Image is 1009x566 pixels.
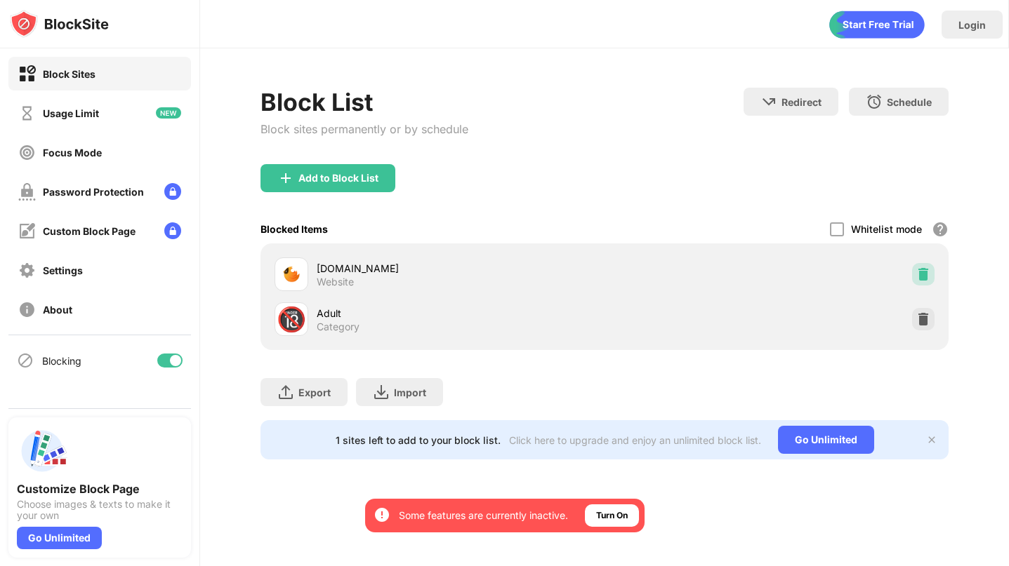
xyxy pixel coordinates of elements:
[317,321,360,333] div: Category
[43,186,144,198] div: Password Protection
[261,122,468,136] div: Block sites permanently or by schedule
[317,261,605,276] div: [DOMAIN_NAME]
[43,225,136,237] div: Custom Block Page
[887,96,932,108] div: Schedule
[374,506,390,523] img: error-circle-white.svg
[43,264,83,276] div: Settings
[317,306,605,321] div: Adult
[18,222,36,240] img: customize-block-page-off.svg
[399,508,568,523] div: Some features are currently inactive.
[43,304,72,316] div: About
[778,426,874,454] div: Go Unlimited
[164,183,181,200] img: lock-menu.svg
[596,508,628,523] div: Turn On
[43,68,95,80] div: Block Sites
[298,173,378,184] div: Add to Block List
[18,144,36,161] img: focus-off.svg
[277,305,306,334] div: 🔞
[958,19,986,31] div: Login
[156,107,181,119] img: new-icon.svg
[317,276,354,288] div: Website
[18,301,36,318] img: about-off.svg
[17,499,183,521] div: Choose images & texts to make it your own
[261,223,328,235] div: Blocked Items
[42,355,81,367] div: Blocking
[17,352,34,369] img: blocking-icon.svg
[926,434,937,445] img: x-button.svg
[829,11,925,39] div: animation
[336,434,501,446] div: 1 sites left to add to your block list.
[283,266,300,283] img: favicons
[17,527,102,549] div: Go Unlimited
[782,96,822,108] div: Redirect
[394,386,426,398] div: Import
[164,222,181,239] img: lock-menu.svg
[17,482,183,496] div: Customize Block Page
[18,262,36,279] img: settings-off.svg
[18,183,36,201] img: password-protection-off.svg
[18,65,36,83] img: block-on.svg
[298,386,331,398] div: Export
[10,10,109,38] img: logo-blocksite.svg
[18,105,36,122] img: time-usage-off.svg
[261,88,468,116] div: Block List
[509,434,761,446] div: Click here to upgrade and enjoy an unlimited block list.
[43,107,99,119] div: Usage Limit
[17,426,67,476] img: push-custom-page.svg
[851,223,922,235] div: Whitelist mode
[43,147,102,159] div: Focus Mode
